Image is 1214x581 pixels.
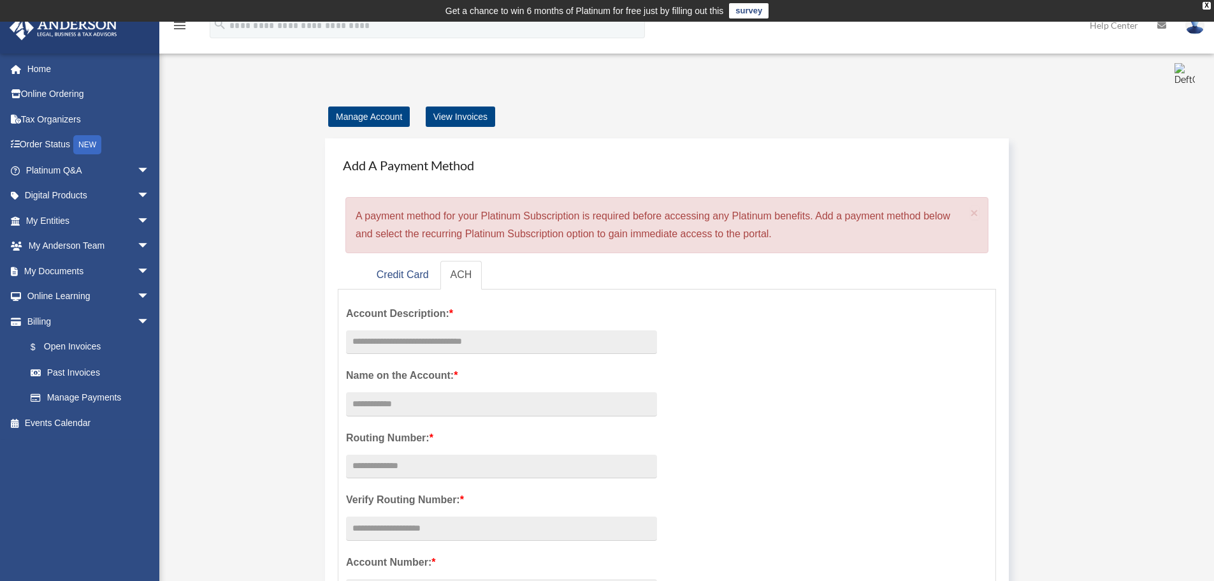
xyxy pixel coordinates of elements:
span: $ [38,339,44,355]
a: Manage Account [328,107,410,127]
a: Past Invoices [18,360,169,385]
span: arrow_drop_down [137,233,163,260]
a: menu [172,22,187,33]
label: Routing Number: [346,429,657,447]
span: arrow_drop_down [137,258,163,284]
div: A payment method for your Platinum Subscription is required before accessing any Platinum benefit... [345,197,988,253]
span: arrow_drop_down [137,158,163,184]
a: $Open Invoices [18,334,169,360]
i: menu [172,18,187,33]
span: arrow_drop_down [137,309,163,335]
a: Tax Organizers [9,107,169,132]
span: × [971,205,979,220]
a: Home [9,56,169,82]
a: Digital Productsarrow_drop_down [9,183,169,209]
label: Account Number: [346,554,657,571]
a: My Entitiesarrow_drop_down [9,208,169,233]
label: Verify Routing Number: [346,491,657,509]
a: Credit Card [366,261,439,290]
img: Anderson Advisors Platinum Portal [6,15,121,40]
a: Order StatusNEW [9,132,169,158]
a: Online Ordering [9,82,169,107]
a: survey [729,3,769,18]
a: My Anderson Teamarrow_drop_down [9,233,169,259]
a: ACH [440,261,482,290]
div: NEW [73,135,101,154]
h4: Add A Payment Method [338,151,996,179]
label: Name on the Account: [346,367,657,385]
a: Events Calendar [9,410,169,436]
span: arrow_drop_down [137,183,163,209]
div: close [1203,2,1211,10]
a: Manage Payments [18,385,163,411]
a: My Documentsarrow_drop_down [9,258,169,284]
img: User Pic [1185,16,1204,34]
label: Account Description: [346,305,657,323]
a: Online Learningarrow_drop_down [9,284,169,309]
div: Get a chance to win 6 months of Platinum for free just by filling out this [445,3,724,18]
i: search [213,17,227,31]
a: View Invoices [426,107,495,127]
a: Platinum Q&Aarrow_drop_down [9,158,169,183]
span: arrow_drop_down [137,284,163,310]
span: arrow_drop_down [137,208,163,234]
a: Billingarrow_drop_down [9,309,169,334]
button: Close [971,206,979,219]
